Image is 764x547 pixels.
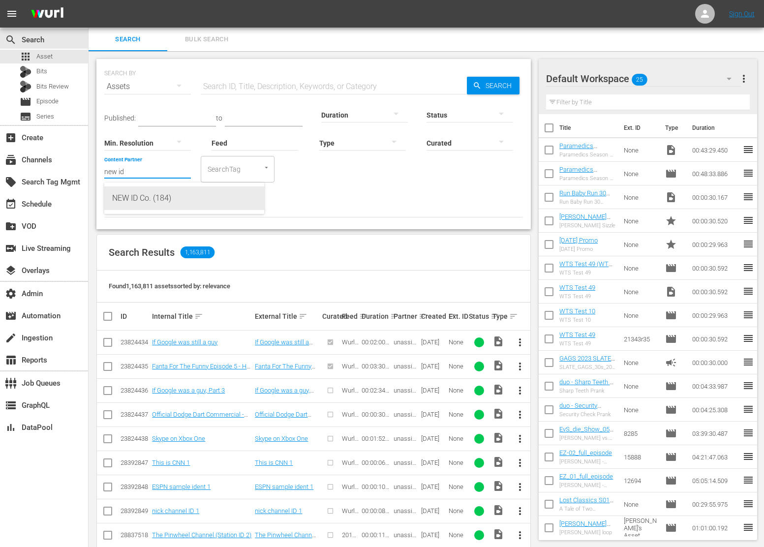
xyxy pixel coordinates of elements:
div: NEW ID Co. (184) [112,186,256,210]
td: None [620,304,661,327]
td: 00:00:29.963 [688,233,742,256]
span: unassigned [394,483,416,498]
div: [DATE] [421,411,446,418]
span: 25 [632,69,647,90]
button: more_vert [508,499,532,523]
div: 00:01:52.853 [362,435,390,442]
span: Overlays [5,265,17,276]
span: unassigned [394,411,416,425]
span: Wurl Channel IDs [342,483,359,513]
div: [DATE] [421,531,446,539]
td: 00:00:30.592 [688,256,742,280]
span: Admin [5,288,17,300]
td: 00:48:33.886 [688,162,742,185]
div: 23824435 [121,363,149,370]
span: Search [5,34,17,46]
span: Channels [5,154,17,166]
a: duo - Security Check / Broken Statue [559,402,601,424]
td: 00:43:29.450 [688,138,742,162]
div: Duration [362,310,390,322]
span: Promo [665,239,677,250]
a: Fanta For The Funny Episode 5 - Hot Dog Microphone [255,363,315,385]
div: 23824436 [121,387,149,394]
span: Video [492,480,504,492]
div: [PERSON_NAME] - LIVE vom [DATE] [559,458,616,465]
span: reorder [742,144,754,155]
div: 00:00:06.140 [362,459,390,466]
td: None [620,233,661,256]
span: Wurl HLS Test [342,387,359,409]
div: 00:03:30.154 [362,363,390,370]
a: [PERSON_NAME] Sizzle [559,213,611,228]
span: Episode [665,333,677,345]
a: Paramedics Season 6 Episode 4 [559,142,614,157]
span: 1,163,811 [181,246,215,258]
td: 05:05:14.509 [688,469,742,492]
span: reorder [742,380,754,392]
span: Wurl HLS Test [342,411,359,433]
a: If Google was still a guy [255,338,313,353]
div: Type [492,310,505,322]
div: Curated [322,312,339,320]
div: Internal Title [152,310,252,322]
span: Episode [665,475,677,486]
div: [DATE] [421,435,446,442]
span: to [216,114,222,122]
span: sort [419,312,428,321]
a: EZ_01_full_episode [559,473,613,480]
td: 00:04:25.308 [688,398,742,422]
span: sort [299,312,307,321]
a: ESPN sample ident 1 [152,483,211,490]
a: EvS_die_Show_0501_full_episode [559,425,613,440]
div: None [449,459,465,466]
span: reorder [742,191,754,203]
span: Video [492,504,504,516]
span: more_vert [514,505,526,517]
div: [DATE] Promo [559,246,598,252]
td: 00:29:55.975 [688,492,742,516]
div: None [449,338,465,346]
div: Assets [104,73,191,100]
td: 00:00:30.167 [688,185,742,209]
td: None [620,280,661,304]
span: Series [20,111,31,122]
td: 00:00:29.963 [688,304,742,327]
span: Video [492,360,504,371]
a: WTS Test 10 [559,307,595,315]
div: WTS Test 49 [559,293,595,300]
span: unassigned [394,459,416,474]
div: SLATE_GAGS_30s_2023 [559,364,616,370]
div: [PERSON_NAME] - LIVE vom [DATE] [559,482,616,488]
a: nick channel ID 1 [152,507,199,515]
div: [PERSON_NAME] vs. [PERSON_NAME] - Die Liveshow [559,435,616,441]
td: 15888 [620,445,661,469]
div: WTS Test 10 [559,317,595,323]
span: Series [36,112,54,122]
a: WTS Test 49 (WTS Test 49 (00:00:00)) [559,260,612,275]
a: Paramedics Season 6 Episode 4 - Nine Now [559,166,614,188]
td: None [620,185,661,209]
div: WTS Test 49 [559,340,595,347]
span: Video [492,384,504,395]
div: [DATE] [421,387,446,394]
a: Official Dodge Dart Commercial - Don't Touch My Dart [255,411,311,433]
span: Episode [665,262,677,274]
th: Ext. ID [618,114,659,142]
span: reorder [742,167,754,179]
a: If Google was a guy, Part 3 [152,387,225,394]
span: Episode [665,168,677,180]
td: None [620,492,661,516]
span: Search Results [109,246,175,258]
div: Bits Review [20,81,31,92]
span: reorder [742,309,754,321]
span: sort [490,312,499,321]
span: Ad [665,357,677,368]
a: [DATE] Promo [559,237,598,244]
div: Status [469,310,489,322]
div: None [449,363,465,370]
td: 00:00:30.520 [688,209,742,233]
div: 00:02:34.901 [362,387,390,394]
div: 28837518 [121,531,149,539]
span: Bits [36,66,47,76]
span: Job Queues [5,377,17,389]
